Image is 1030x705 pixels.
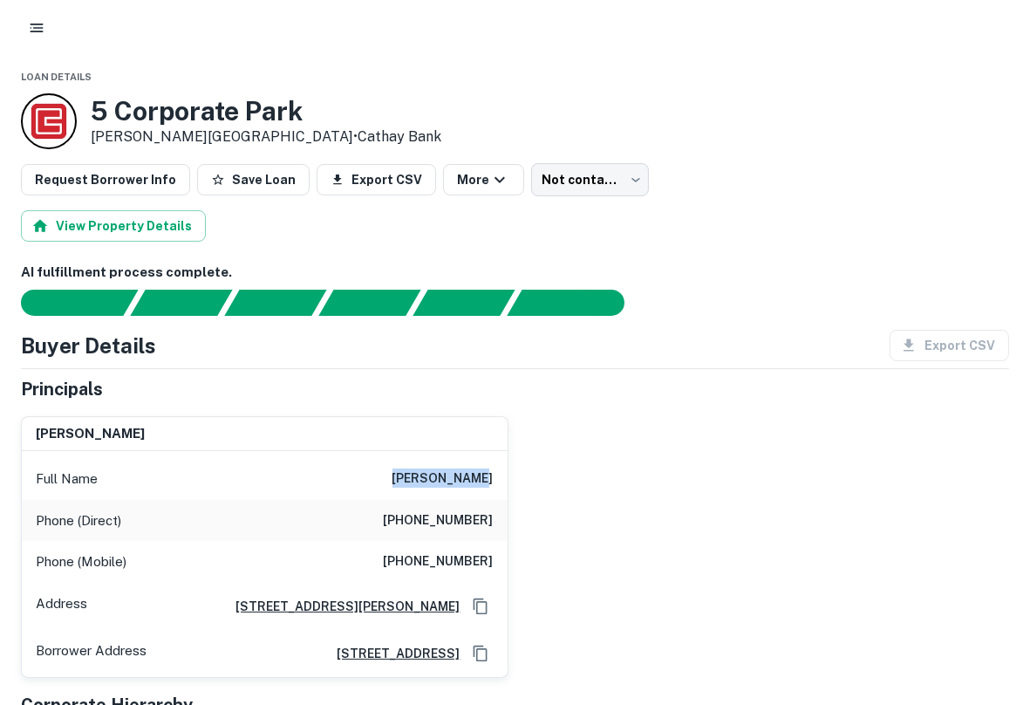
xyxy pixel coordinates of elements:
button: View Property Details [21,210,206,242]
button: Save Loan [197,164,310,195]
p: Phone (Direct) [36,510,121,531]
h5: Principals [21,376,103,402]
p: [PERSON_NAME][GEOGRAPHIC_DATA] • [91,127,441,147]
a: [STREET_ADDRESS] [324,644,460,663]
h6: [PHONE_NUMBER] [384,551,494,572]
span: Loan Details [21,72,92,82]
div: Principals found, AI now looking for contact information... [318,290,420,316]
button: Copy Address [467,640,494,667]
button: Request Borrower Info [21,164,190,195]
a: [STREET_ADDRESS][PERSON_NAME] [222,597,460,616]
h4: Buyer Details [21,330,156,361]
p: Address [36,593,87,619]
button: Export CSV [317,164,436,195]
div: Documents found, AI parsing details... [224,290,326,316]
div: Not contacted [531,163,649,196]
div: Principals found, still searching for contact information. This may take time... [413,290,515,316]
p: Borrower Address [36,640,147,667]
p: Full Name [36,469,98,489]
div: AI fulfillment process complete. [508,290,645,316]
h6: [PHONE_NUMBER] [384,510,494,531]
button: More [443,164,524,195]
button: Copy Address [467,593,494,619]
h6: AI fulfillment process complete. [21,263,1009,283]
div: Your request is received and processing... [130,290,232,316]
p: Phone (Mobile) [36,551,126,572]
h6: [PERSON_NAME] [392,469,494,489]
h6: [PERSON_NAME] [36,424,145,444]
a: Cathay Bank [358,128,441,145]
h3: 5 Corporate Park [91,95,441,127]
